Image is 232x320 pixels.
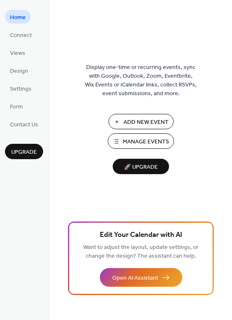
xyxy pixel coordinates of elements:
[5,28,37,42] a: Connect
[123,118,169,127] span: Add New Event
[10,85,31,94] span: Settings
[10,31,32,40] span: Connect
[10,121,38,129] span: Contact Us
[5,81,36,95] a: Settings
[5,64,33,77] a: Design
[5,46,30,59] a: Views
[5,10,31,24] a: Home
[10,13,26,22] span: Home
[10,49,25,58] span: Views
[100,229,182,241] span: Edit Your Calendar with AI
[5,117,43,131] a: Contact Us
[118,162,164,173] span: 🚀 Upgrade
[5,144,43,159] button: Upgrade
[123,138,169,146] span: Manage Events
[10,103,23,111] span: Form
[113,159,169,174] button: 🚀 Upgrade
[5,99,28,113] a: Form
[10,67,28,76] span: Design
[11,148,37,157] span: Upgrade
[85,63,197,98] span: Display one-time or recurring events, sync with Google, Outlook, Zoom, Eventbrite, Wix Events or ...
[112,274,158,283] span: Open AI Assistant
[108,133,174,149] button: Manage Events
[109,114,174,129] button: Add New Event
[83,242,198,262] span: Want to adjust the layout, update settings, or change the design? The assistant can help.
[100,268,182,287] button: Open AI Assistant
